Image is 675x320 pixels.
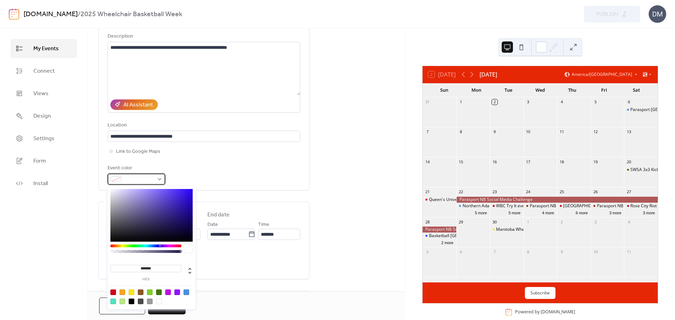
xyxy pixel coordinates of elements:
a: My Events [11,39,77,58]
div: Event color [108,164,164,172]
div: #4A90E2 [184,289,189,295]
div: 3 [593,219,598,224]
a: Settings [11,129,77,148]
div: 23 [492,189,497,195]
div: 20 [626,159,631,164]
span: Install [33,179,48,188]
div: 30 [492,219,497,224]
div: 8 [458,129,464,135]
a: [DOMAIN_NAME] [541,309,575,315]
div: 29 [458,219,464,224]
div: 4 [559,99,564,105]
div: Thu [556,83,588,97]
button: Cancel [99,298,145,314]
div: #BD10E0 [165,289,171,295]
div: #50E3C2 [110,299,116,304]
b: / [78,8,81,21]
div: 14 [425,159,430,164]
div: #9B9B9B [147,299,153,304]
div: 18 [559,159,564,164]
div: Basketball Sherbrooke Open House [423,233,456,239]
div: Algonquin College [557,203,591,209]
span: Cancel [111,302,133,311]
div: [DATE] [480,70,497,79]
div: Parasport Quebec [624,107,658,113]
a: Connect [11,61,77,80]
div: 13 [626,129,631,135]
div: Rose City Riot Open House [624,203,658,209]
div: 15 [458,159,464,164]
button: 3 more [640,209,658,215]
a: Design [11,106,77,125]
div: 11 [626,249,631,254]
div: Tue [492,83,524,97]
div: 3 [526,99,531,105]
div: 26 [593,189,598,195]
button: AI Assistant [110,99,158,110]
div: 21 [425,189,430,195]
span: Time [258,221,269,229]
a: Install [11,174,77,193]
span: Connect [33,67,55,76]
div: Parasport NB 3x3 Event [597,203,643,209]
div: 25 [559,189,564,195]
div: 22 [458,189,464,195]
button: 6 more [573,209,591,215]
div: Parasport NB 3x3 Event [591,203,624,209]
div: DM [649,5,666,23]
div: Wed [524,83,556,97]
div: #417505 [156,289,162,295]
div: 11 [559,129,564,135]
div: 28 [425,219,430,224]
div: 2 [559,219,564,224]
div: Queen's University Athletics & Recreation Try it Event [429,197,533,203]
div: Powered by [515,309,575,315]
div: Northern Adaptative Sports Association Recruitment Session [456,203,490,209]
div: 1 [458,99,464,105]
button: 3 more [606,209,624,215]
div: Northern Adaptative Sports Association Recruitment Session [463,203,581,209]
div: #F5A623 [120,289,125,295]
div: Location [108,121,299,130]
div: 4 [626,219,631,224]
a: Views [11,84,77,103]
div: 6 [458,249,464,254]
button: 5 more [472,209,490,215]
div: WBC Try It event for [GEOGRAPHIC_DATA]'s nursing students! [496,203,617,209]
b: 2025 Wheelchair Basketball Week [81,8,182,21]
button: 4 more [539,209,557,215]
div: #F8E71C [129,289,134,295]
div: 5 [593,99,598,105]
span: Form [33,157,46,165]
div: 27 [626,189,631,195]
a: [DOMAIN_NAME] [24,8,78,21]
div: Parasport NB Social Media Challenge [423,227,456,233]
div: Mon [460,83,492,97]
div: 2 [492,99,497,105]
span: Save [160,302,173,311]
div: #8B572A [138,289,143,295]
div: #7ED321 [147,289,153,295]
div: #000000 [129,299,134,304]
div: Sun [428,83,460,97]
div: 12 [593,129,598,135]
div: 7 [425,129,430,135]
div: 7 [492,249,497,254]
span: Design [33,112,51,120]
span: Views [33,90,49,98]
label: hex [110,277,181,281]
div: SWSA 3x3 Kick-Off Tournament [624,167,658,173]
div: 6 [626,99,631,105]
div: #B8E986 [120,299,125,304]
div: Parasport NB Social Media Post [523,203,557,209]
img: logo [9,8,19,20]
div: 1 [526,219,531,224]
span: America/[GEOGRAPHIC_DATA] [572,72,632,77]
div: Manitoba Wheelchair Sports Association Season Kick-Off [490,227,523,233]
span: My Events [33,45,59,53]
div: Queen's University Athletics & Recreation Try it Event [423,197,456,203]
div: 17 [526,159,531,164]
div: WBC Try It event for Carleton University's nursing students! [490,203,523,209]
div: Fri [588,83,620,97]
